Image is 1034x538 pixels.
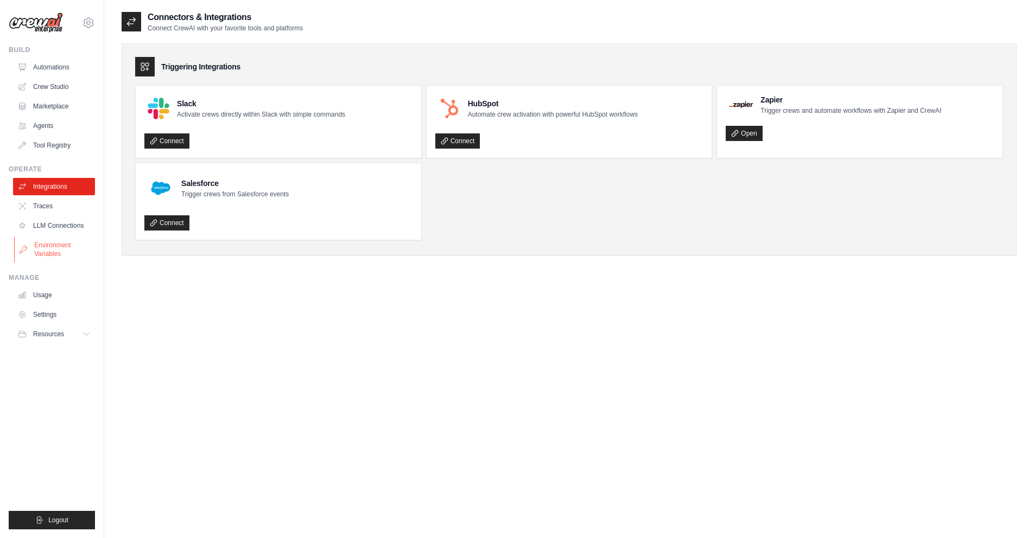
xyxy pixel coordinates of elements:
button: Logout [9,511,95,529]
img: HubSpot Logo [439,98,460,119]
a: Open [726,126,762,141]
h3: Triggering Integrations [161,61,240,72]
div: Build [9,46,95,54]
h4: HubSpot [468,98,638,109]
p: Automate crew activation with powerful HubSpot workflows [468,110,638,119]
span: Resources [33,330,64,338]
a: Usage [13,286,95,304]
div: Manage [9,273,95,282]
a: Integrations [13,178,95,195]
a: Settings [13,306,95,323]
a: Marketplace [13,98,95,115]
a: Automations [13,59,95,76]
a: Connect [144,215,189,230]
span: Logout [48,516,68,524]
p: Activate crews directly within Slack with simple commands [177,110,345,119]
a: Traces [13,197,95,215]
a: Tool Registry [13,137,95,154]
button: Resources [13,325,95,343]
p: Trigger crews from Salesforce events [181,190,289,198]
img: Salesforce Logo [148,175,174,201]
h4: Salesforce [181,178,289,189]
h2: Connectors & Integrations [148,11,303,24]
img: Zapier Logo [729,101,753,108]
a: Agents [13,117,95,134]
a: Connect [144,133,189,149]
h4: Slack [177,98,345,109]
a: Connect [435,133,480,149]
a: Environment Variables [14,236,96,262]
a: LLM Connections [13,217,95,234]
div: Operate [9,165,95,174]
p: Connect CrewAI with your favorite tools and platforms [148,24,303,33]
img: Logo [9,12,63,33]
a: Crew Studio [13,78,95,95]
img: Slack Logo [148,98,169,119]
p: Trigger crews and automate workflows with Zapier and CrewAI [760,106,941,115]
h4: Zapier [760,94,941,105]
